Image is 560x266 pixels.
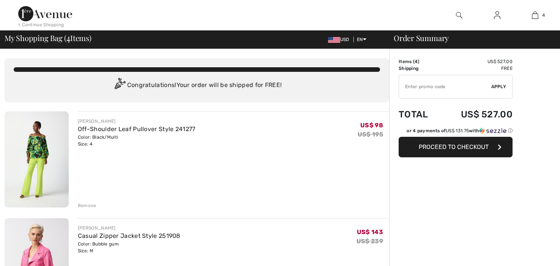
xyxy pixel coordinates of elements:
div: [PERSON_NAME] [78,225,180,231]
span: EN [357,37,366,42]
img: US Dollar [328,37,340,43]
span: Apply [491,83,506,90]
a: 4 [516,11,554,20]
span: 4 [415,59,418,64]
div: [PERSON_NAME] [78,118,196,125]
td: US$ 527.00 [440,58,513,65]
div: Order Summary [385,34,555,42]
s: US$ 239 [357,237,383,245]
img: Congratulation2.svg [112,78,127,93]
div: Remove [78,202,96,209]
span: Proceed to Checkout [419,143,489,150]
div: Color: Black/Multi Size: 4 [78,134,196,147]
td: Free [440,65,513,72]
s: US$ 195 [358,131,383,138]
img: Off-Shoulder Leaf Pullover Style 241277 [5,111,69,207]
span: US$ 131.75 [446,128,469,133]
td: US$ 527.00 [440,101,513,127]
img: 1ère Avenue [18,6,72,21]
span: USD [328,37,352,42]
span: US$ 98 [360,122,383,129]
img: My Info [494,11,500,20]
td: Items ( ) [399,58,440,65]
td: Shipping [399,65,440,72]
img: My Bag [532,11,538,20]
input: Promo code [399,75,491,98]
div: Congratulations! Your order will be shipped for FREE! [14,78,380,93]
span: 4 [66,32,70,42]
div: or 4 payments of with [407,127,513,134]
a: Casual Zipper Jacket Style 251908 [78,232,180,239]
span: My Shopping Bag ( Items) [5,34,91,42]
div: < Continue Shopping [18,21,64,28]
div: Color: Bubble gum Size: M [78,241,180,254]
div: or 4 payments ofUS$ 131.75withSezzle Click to learn more about Sezzle [399,127,513,137]
span: 4 [542,12,545,19]
a: Sign In [488,11,506,20]
td: Total [399,101,440,127]
span: US$ 143 [357,228,383,236]
img: Sezzle [479,127,506,134]
img: search the website [456,11,462,20]
button: Proceed to Checkout [399,137,513,157]
a: Off-Shoulder Leaf Pullover Style 241277 [78,125,196,133]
